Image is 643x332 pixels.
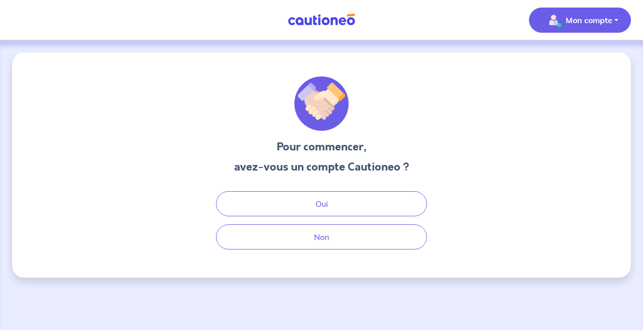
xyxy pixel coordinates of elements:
[234,139,409,155] h3: Pour commencer,
[284,14,359,26] img: Cautioneo
[546,12,562,28] img: illu_account_valid_menu.svg
[566,14,612,26] p: Mon compte
[216,224,427,250] button: Non
[234,159,409,175] h3: avez-vous un compte Cautioneo ?
[294,76,349,131] img: illu_welcome.svg
[529,8,631,33] button: illu_account_valid_menu.svgMon compte
[216,191,427,216] button: Oui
